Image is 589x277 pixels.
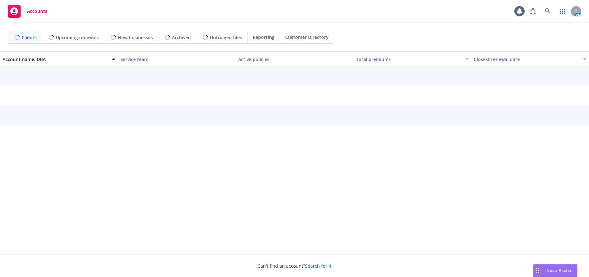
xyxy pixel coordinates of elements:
span: Customer Directory [285,34,329,40]
a: Switch app [556,5,569,18]
a: Accounts [5,2,50,20]
div: Account name, DBA [3,56,108,63]
span: Untriaged files [210,34,242,41]
a: Search for it [305,263,332,269]
span: Can't find an account? [257,263,332,269]
span: Clients [22,34,37,41]
div: Service team [120,56,233,63]
div: Drag to move [533,264,541,277]
button: Active policies [236,51,353,67]
div: Active policies [238,56,351,63]
div: Total premiums [356,56,462,63]
a: Report a Bug [527,5,539,18]
button: Closest renewal date [471,51,589,67]
span: Accounts [27,9,47,14]
button: Service team [118,51,236,67]
a: Search [541,5,554,18]
span: Reporting [253,34,275,40]
span: Archived [172,34,191,41]
button: Total premiums [353,51,471,67]
span: New businesses [118,34,153,41]
span: Nova Assist [547,268,572,273]
button: Nova Assist [533,264,577,277]
span: Upcoming renewals [56,34,99,41]
div: Closest renewal date [474,56,579,63]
